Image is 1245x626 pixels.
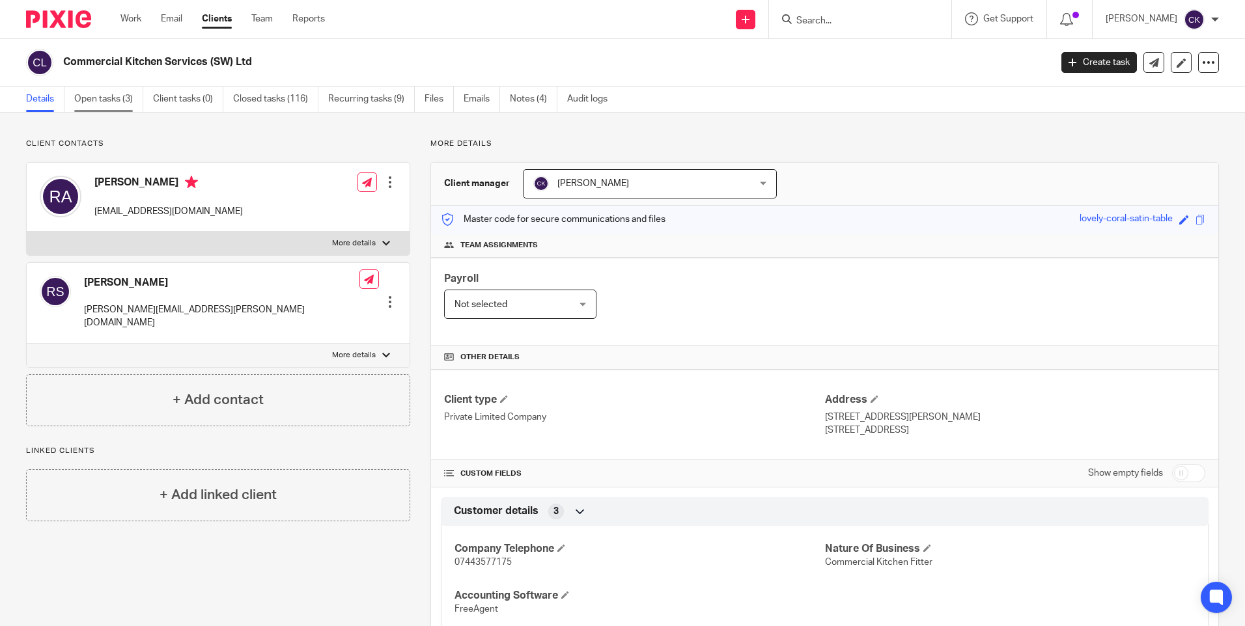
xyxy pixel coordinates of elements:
[455,542,824,556] h4: Company Telephone
[454,504,539,518] span: Customer details
[510,87,557,112] a: Notes (4)
[332,350,376,361] p: More details
[328,87,415,112] a: Recurring tasks (9)
[26,87,64,112] a: Details
[26,49,53,76] img: svg%3E
[161,12,182,25] a: Email
[553,505,559,518] span: 3
[233,87,318,112] a: Closed tasks (116)
[40,276,71,307] img: svg%3E
[292,12,325,25] a: Reports
[40,176,81,217] img: svg%3E
[455,558,512,567] span: 07443577175
[185,176,198,189] i: Primary
[460,352,520,362] span: Other details
[84,303,359,330] p: [PERSON_NAME][EMAIL_ADDRESS][PERSON_NAME][DOMAIN_NAME]
[455,300,507,309] span: Not selected
[567,87,617,112] a: Audit logs
[825,393,1205,407] h4: Address
[202,12,232,25] a: Clients
[26,139,410,149] p: Client contacts
[94,176,243,192] h4: [PERSON_NAME]
[795,16,912,27] input: Search
[173,390,264,410] h4: + Add contact
[557,179,629,188] span: [PERSON_NAME]
[444,177,510,190] h3: Client manager
[444,273,479,284] span: Payroll
[444,469,824,479] h4: CUSTOM FIELDS
[441,213,665,226] p: Master code for secure communications and files
[1106,12,1177,25] p: [PERSON_NAME]
[533,176,549,191] img: svg%3E
[63,55,846,69] h2: Commercial Kitchen Services (SW) Ltd
[94,205,243,218] p: [EMAIL_ADDRESS][DOMAIN_NAME]
[74,87,143,112] a: Open tasks (3)
[26,446,410,456] p: Linked clients
[332,238,376,249] p: More details
[1061,52,1137,73] a: Create task
[1184,9,1205,30] img: svg%3E
[26,10,91,28] img: Pixie
[464,87,500,112] a: Emails
[430,139,1219,149] p: More details
[825,558,932,567] span: Commercial Kitchen Fitter
[983,14,1033,23] span: Get Support
[1080,212,1173,227] div: lovely-coral-satin-table
[120,12,141,25] a: Work
[153,87,223,112] a: Client tasks (0)
[825,542,1195,556] h4: Nature Of Business
[825,424,1205,437] p: [STREET_ADDRESS]
[455,605,498,614] span: FreeAgent
[84,276,359,290] h4: [PERSON_NAME]
[425,87,454,112] a: Files
[160,485,277,505] h4: + Add linked client
[444,393,824,407] h4: Client type
[251,12,273,25] a: Team
[444,411,824,424] p: Private Limited Company
[455,589,824,603] h4: Accounting Software
[825,411,1205,424] p: [STREET_ADDRESS][PERSON_NAME]
[460,240,538,251] span: Team assignments
[1088,467,1163,480] label: Show empty fields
